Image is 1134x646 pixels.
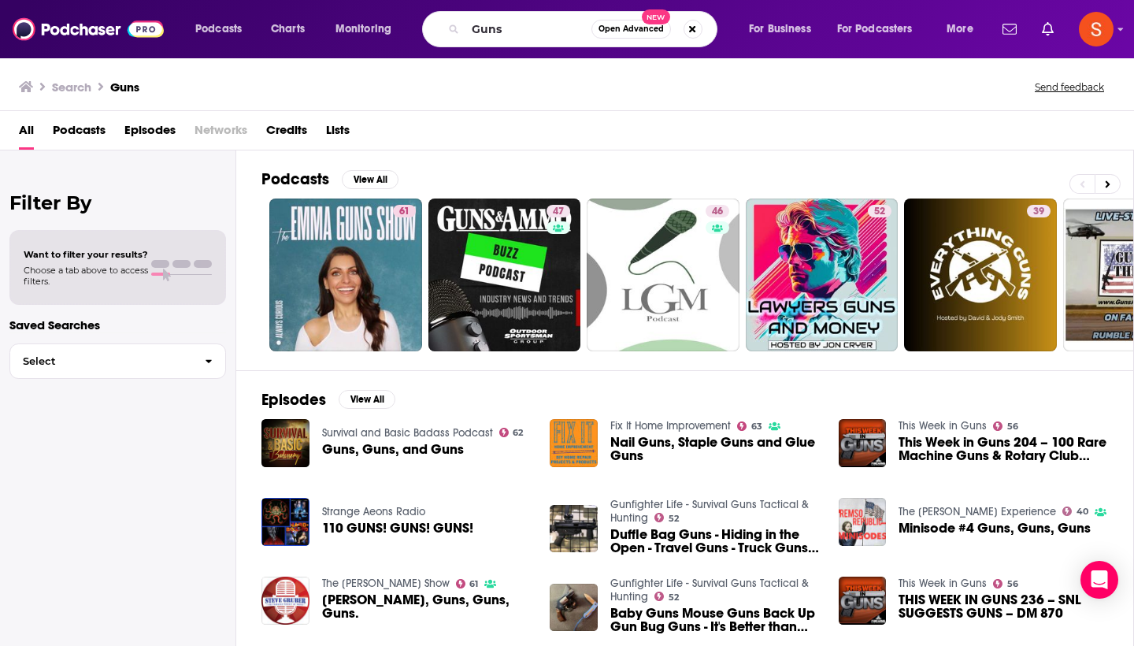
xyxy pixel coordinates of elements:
[1079,12,1114,46] button: Show profile menu
[899,522,1091,535] a: Minisode #4 Guns, Guns, Guns
[947,18,973,40] span: More
[326,117,350,150] a: Lists
[1079,12,1114,46] img: User Profile
[261,390,395,410] a: EpisodesView All
[456,579,479,588] a: 61
[899,419,987,433] a: This Week in Guns
[868,205,891,217] a: 52
[899,593,1108,620] span: THIS WEEK IN GUNS 236 – SNL SUGGESTS GUNS – DM 870
[553,204,564,220] span: 47
[53,117,106,150] a: Podcasts
[1030,80,1109,94] button: Send feedback
[271,18,305,40] span: Charts
[513,429,523,436] span: 62
[642,9,670,24] span: New
[465,17,591,42] input: Search podcasts, credits, & more...
[1077,508,1088,515] span: 40
[993,421,1018,431] a: 56
[261,577,309,625] img: Steve Gruber, Guns, Guns, Guns.
[669,515,679,522] span: 52
[706,205,729,217] a: 46
[712,204,723,220] span: 46
[839,577,887,625] img: THIS WEEK IN GUNS 236 – SNL SUGGESTS GUNS – DM 870
[124,117,176,150] a: Episodes
[610,436,820,462] a: Nail Guns, Staple Guns and Glue Guns
[1036,16,1060,43] a: Show notifications dropdown
[322,505,425,518] a: Strange Aeons Radio
[827,17,936,42] button: open menu
[610,577,809,603] a: Gunfighter Life - Survival Guns Tactical & Hunting
[324,17,412,42] button: open menu
[550,505,598,553] img: Duffle Bag Guns - Hiding in the Open - Travel Guns - Truck Guns - Tactical Reload
[322,593,532,620] a: Steve Gruber, Guns, Guns, Guns.
[261,169,398,189] a: PodcastsView All
[839,498,887,546] img: Minisode #4 Guns, Guns, Guns
[322,522,473,535] a: 110 GUNS! GUNS! GUNS!
[9,343,226,379] button: Select
[598,25,664,33] span: Open Advanced
[266,117,307,150] span: Credits
[1080,561,1118,599] div: Open Intercom Messenger
[654,513,679,522] a: 52
[610,498,809,525] a: Gunfighter Life - Survival Guns Tactical & Hunting
[437,11,732,47] div: Search podcasts, credits, & more...
[24,265,148,287] span: Choose a tab above to access filters.
[1007,581,1018,588] span: 56
[899,436,1108,462] a: This Week in Guns 204 – 100 Rare Machine Guns & Rotary Club Bans Guns
[195,117,247,150] span: Networks
[195,18,242,40] span: Podcasts
[746,199,899,351] a: 52
[339,390,395,409] button: View All
[322,577,450,590] a: The Steve Gruber Show
[610,419,731,433] a: Fix It Home Improvement
[322,426,493,440] a: Survival and Basic Badass Podcast
[669,594,679,601] span: 52
[399,204,409,220] span: 61
[1007,423,1018,430] span: 56
[393,205,416,217] a: 61
[749,18,811,40] span: For Business
[904,199,1057,351] a: 39
[499,428,524,437] a: 62
[996,16,1023,43] a: Show notifications dropdown
[550,584,598,632] img: Baby Guns Mouse Guns Back Up Gun Bug Guns - It's Better than Nothing
[13,14,164,44] img: Podchaser - Follow, Share and Rate Podcasts
[751,423,762,430] span: 63
[899,505,1056,518] a: The Remso Martinez Experience
[591,20,671,39] button: Open AdvancedNew
[899,577,987,590] a: This Week in Guns
[322,443,464,456] a: Guns, Guns, and Guns
[1079,12,1114,46] span: Logged in as sadie76317
[10,356,192,366] span: Select
[261,419,309,467] a: Guns, Guns, and Guns
[737,421,762,431] a: 63
[110,80,139,95] h3: Guns
[9,191,226,214] h2: Filter By
[550,419,598,467] img: Nail Guns, Staple Guns and Glue Guns
[610,607,820,633] span: Baby Guns Mouse Guns Back Up Gun Bug Guns - It's Better than Nothing
[322,593,532,620] span: [PERSON_NAME], Guns, Guns, Guns.
[654,592,679,601] a: 52
[19,117,34,150] a: All
[837,18,913,40] span: For Podcasters
[342,170,398,189] button: View All
[1062,507,1088,516] a: 40
[610,528,820,555] span: Duffle Bag Guns - Hiding in the Open - Travel Guns - Truck Guns - Tactical Reload
[9,317,226,332] p: Saved Searches
[839,419,887,467] a: This Week in Guns 204 – 100 Rare Machine Guns & Rotary Club Bans Guns
[261,498,309,546] img: 110 GUNS! GUNS! GUNS!
[269,199,422,351] a: 61
[261,169,329,189] h2: Podcasts
[738,17,831,42] button: open menu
